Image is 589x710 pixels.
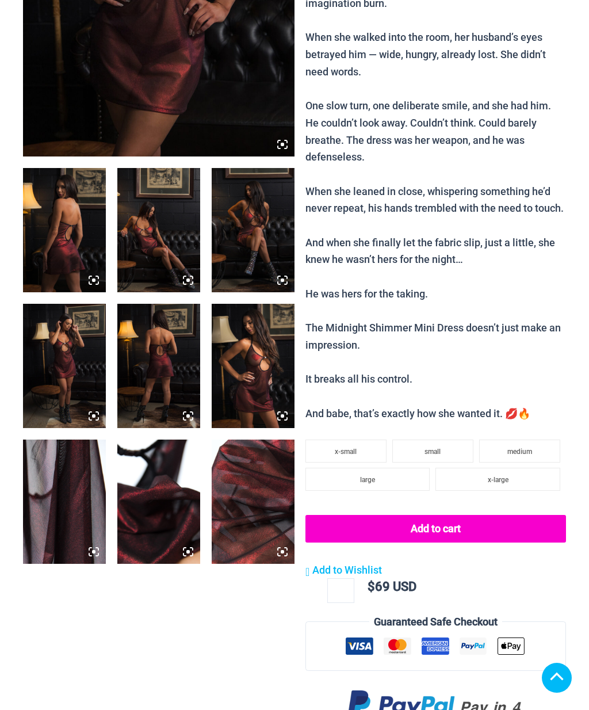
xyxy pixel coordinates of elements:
li: x-large [435,468,560,491]
span: medium [507,448,532,456]
li: medium [479,440,560,463]
span: small [424,448,441,456]
img: Midnight Shimmer Red 5131 Dress [117,440,200,564]
bdi: 69 USD [368,579,416,594]
img: Midnight Shimmer Red 5131 Dress [212,168,294,292]
span: large [360,476,375,484]
legend: Guaranteed Safe Checkout [369,613,502,631]
input: Product quantity [327,578,354,602]
span: Add to Wishlist [312,564,382,576]
span: $ [368,579,375,594]
img: Midnight Shimmer Red 5131 Dress [212,440,294,564]
a: Add to Wishlist [305,562,382,579]
img: Midnight Shimmer Red 5131 Dress [23,440,106,564]
img: Midnight Shimmer Red 5131 Dress [117,168,200,292]
span: x-large [488,476,508,484]
button: Add to cart [305,515,566,543]
img: Midnight Shimmer Red 5131 Dress [117,304,200,428]
img: Midnight Shimmer Red 5131 Dress [23,304,106,428]
span: x-small [335,448,357,456]
li: small [392,440,473,463]
img: Midnight Shimmer Red 5131 Dress [23,168,106,292]
li: large [305,468,430,491]
li: x-small [305,440,387,463]
img: Midnight Shimmer Red 5131 Dress [212,304,294,428]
